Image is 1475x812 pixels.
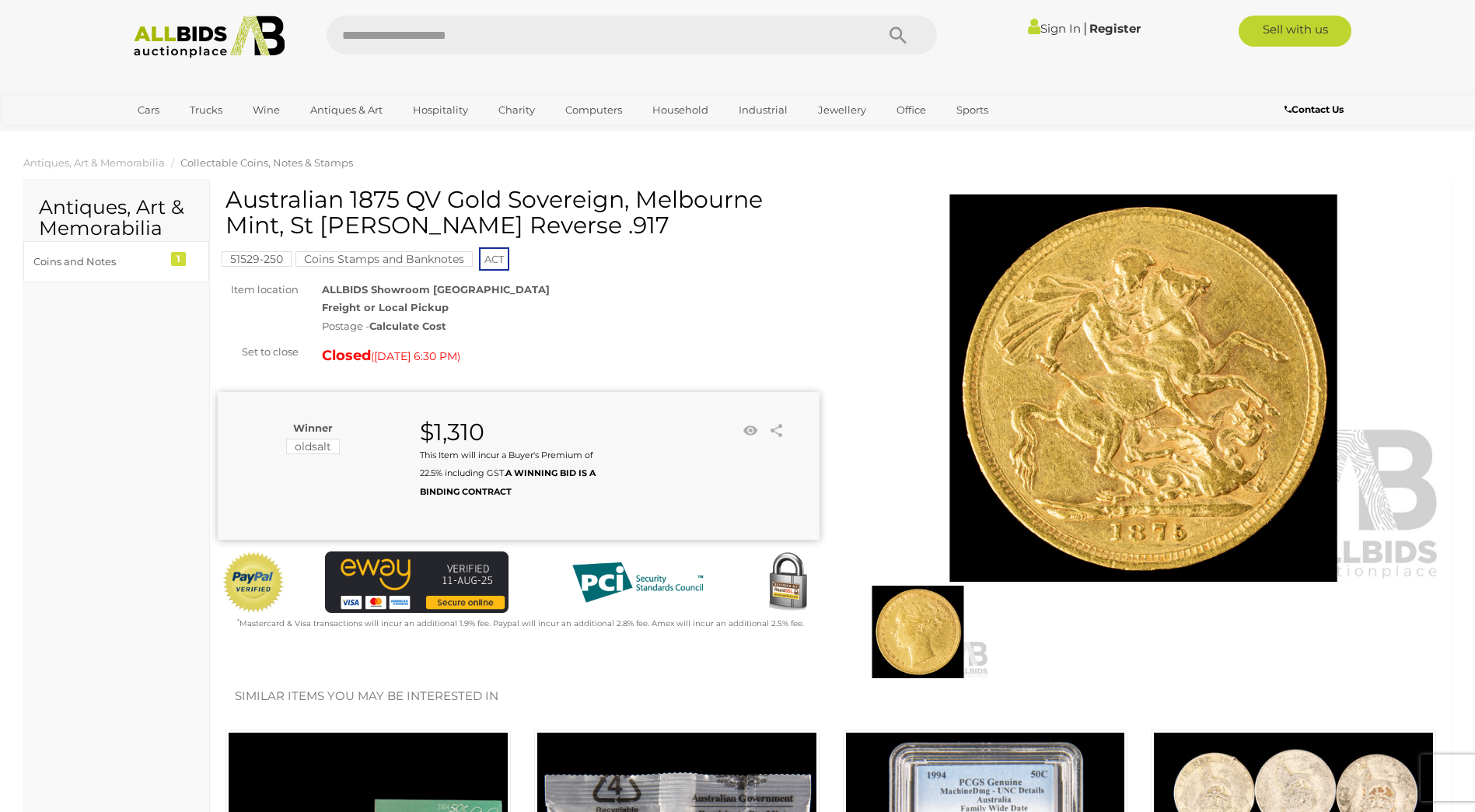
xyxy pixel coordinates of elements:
[946,97,998,123] a: Sports
[243,97,290,123] a: Wine
[555,97,632,123] a: Computers
[180,156,353,169] a: Collectable Coins, Notes & Stamps
[1285,101,1347,118] a: Contact Us
[847,586,989,677] img: Australian 1875 QV Gold Sovereign, Melbourne Mint, St George Reverse .917
[729,97,798,123] a: Industrial
[206,281,310,299] div: Item location
[403,97,478,123] a: Hospitality
[39,197,194,240] h2: Antiques, Art & Memorabilia
[374,349,457,363] span: [DATE] 6:30 PM
[286,439,340,454] mark: oldsalt
[886,97,936,123] a: Office
[369,320,446,332] strong: Calculate Cost
[843,194,1445,583] img: Australian 1875 QV Gold Sovereign, Melbourne Mint, St George Reverse .917
[642,97,718,123] a: Household
[757,551,819,614] img: Secured by Rapid SSL
[206,343,310,361] div: Set to close
[560,551,715,614] img: PCI DSS compliant
[371,350,460,362] span: ( )
[420,450,596,497] small: This Item will incur a Buyer's Premium of 22.5% including GST.
[180,97,232,123] a: Trucks
[171,252,186,266] div: 1
[1028,21,1081,36] a: Sign In
[420,467,596,496] b: A WINNING BID IS A BINDING CONTRACT
[1089,21,1141,36] a: Register
[295,253,473,265] a: Coins Stamps and Banknotes
[300,97,393,123] a: Antiques & Art
[125,16,294,58] img: Allbids.com.au
[322,301,449,313] strong: Freight or Local Pickup
[1285,103,1344,115] b: Contact Us
[739,419,763,443] li: Watch this item
[222,551,285,614] img: Official PayPal Seal
[293,422,333,434] b: Winner
[23,156,165,169] a: Antiques, Art & Memorabilia
[128,123,258,149] a: [GEOGRAPHIC_DATA]
[128,97,170,123] a: Cars
[859,16,937,54] button: Search
[222,253,292,265] a: 51529-250
[235,690,1427,703] h2: Similar items you may be interested in
[322,347,371,364] strong: Closed
[488,97,545,123] a: Charity
[33,253,162,271] div: Coins and Notes
[1083,19,1087,37] span: |
[1239,16,1351,47] a: Sell with us
[325,551,509,613] img: eWAY Payment Gateway
[322,283,550,296] strong: ALLBIDS Showroom [GEOGRAPHIC_DATA]
[222,251,292,267] mark: 51529-250
[225,187,816,238] h1: Australian 1875 QV Gold Sovereign, Melbourne Mint, St [PERSON_NAME] Reverse .917
[322,317,820,335] div: Postage -
[237,618,804,628] small: Mastercard & Visa transactions will incur an additional 1.9% fee. Paypal will incur an additional...
[808,97,876,123] a: Jewellery
[23,241,209,282] a: Coins and Notes 1
[479,247,509,271] span: ACT
[420,418,484,446] strong: $1,310
[295,251,473,267] mark: Coins Stamps and Banknotes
